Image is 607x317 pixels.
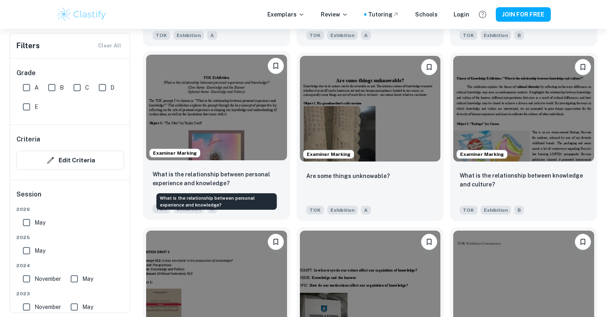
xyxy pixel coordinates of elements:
img: Clastify logo [56,6,107,22]
span: Exhibition [173,31,204,40]
button: Please log in to bookmark exemplars [421,59,437,75]
span: C [85,83,89,92]
span: Exhibition [481,31,511,40]
h6: Criteria [16,135,40,144]
span: Examiner Marking [303,151,354,158]
a: Schools [415,10,438,19]
span: 2025 [16,234,124,241]
p: Review [321,10,348,19]
span: A [35,83,39,92]
a: Examiner MarkingPlease log in to bookmark exemplarsWhat is the relationship between personal expe... [143,53,290,221]
button: Please log in to bookmark exemplars [268,234,284,250]
span: Examiner Marking [150,149,200,157]
button: Please log in to bookmark exemplars [575,234,591,250]
span: D [110,83,114,92]
span: B [514,206,524,215]
img: TOK Exhibition example thumbnail: Are some things unknowable? [300,56,441,162]
button: Please log in to bookmark exemplars [421,234,437,250]
span: A [207,31,217,40]
img: TOK Exhibition example thumbnail: What is the relationship between persona [146,55,287,160]
a: Login [454,10,469,19]
span: TOK [460,31,477,40]
button: Please log in to bookmark exemplars [575,59,591,75]
span: May [82,274,93,283]
h6: Grade [16,68,124,78]
span: A [361,206,371,215]
span: E [35,102,38,111]
span: 2024 [16,262,124,269]
a: Examiner MarkingPlease log in to bookmark exemplarsAre some things unknowable?TOKExhibitionA [297,53,444,221]
span: A [361,31,371,40]
span: November [35,274,61,283]
p: Exemplars [267,10,305,19]
span: TOK [460,206,477,215]
button: Edit Criteria [16,151,124,170]
span: Exhibition [481,206,511,215]
span: 2023 [16,290,124,297]
span: 2026 [16,206,124,213]
button: Please log in to bookmark exemplars [268,58,284,74]
span: Exhibition [327,31,358,40]
span: Examiner Marking [457,151,507,158]
h6: Session [16,190,124,206]
span: May [35,246,45,255]
span: May [35,218,45,227]
a: Examiner MarkingPlease log in to bookmark exemplarsWhat is the relationship between knowledge and... [450,53,597,221]
span: May [82,303,93,311]
span: Exhibition [327,206,358,215]
button: JOIN FOR FREE [496,7,551,22]
p: Are some things unknowable? [306,172,390,180]
p: What is the relationship between knowledge and culture? [460,171,588,189]
button: Help and Feedback [476,8,489,21]
img: TOK Exhibition example thumbnail: What is the relationship between knowled [453,56,594,162]
div: What is the relationship between personal experience and knowledge? [157,193,277,210]
h6: Filters [16,40,40,51]
span: B [60,83,64,92]
a: Tutoring [368,10,399,19]
span: November [35,303,61,311]
p: What is the relationship between personal experience and knowledge? [153,170,281,188]
span: TOK [306,206,324,215]
span: TOK [306,31,324,40]
span: TOK [153,31,170,40]
span: TOK [153,205,170,213]
span: B [514,31,524,40]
